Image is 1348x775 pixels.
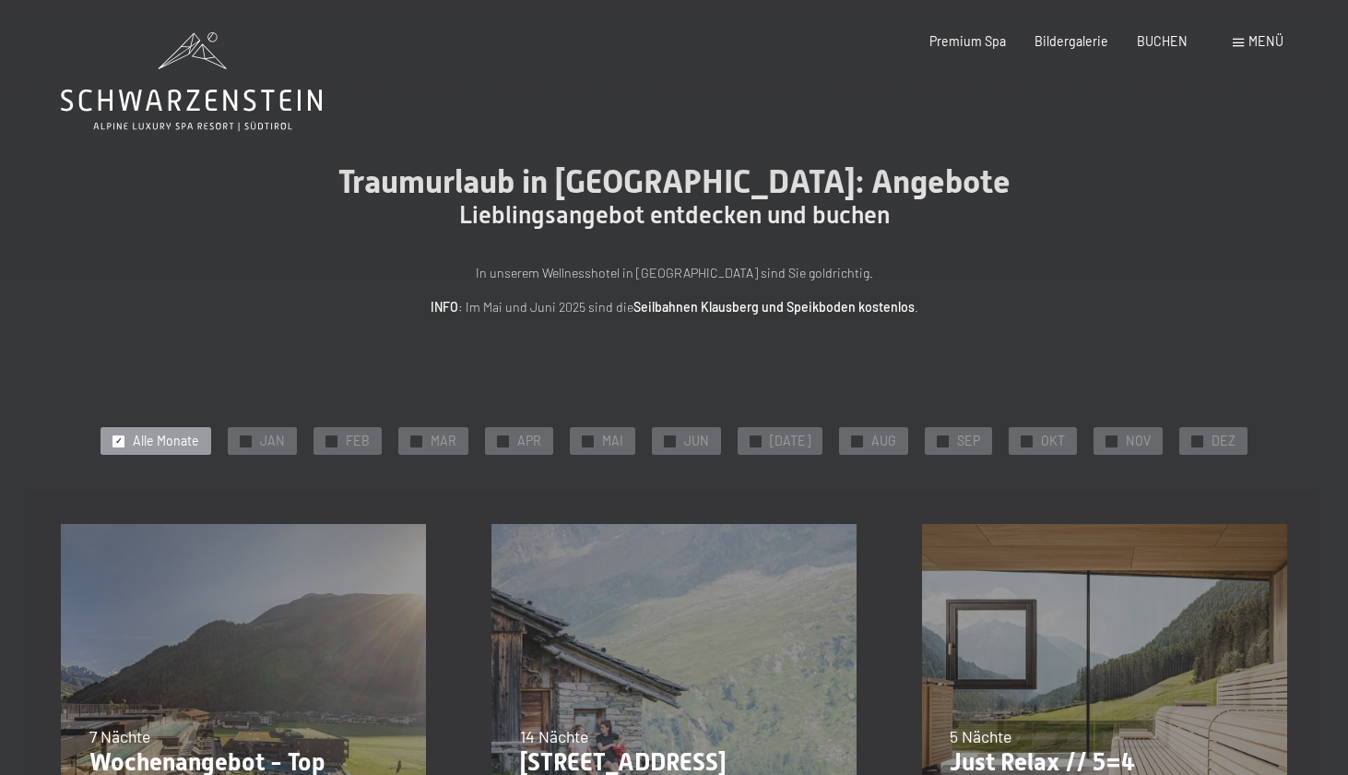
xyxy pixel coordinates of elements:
span: ✓ [854,435,861,447]
span: ✓ [413,435,420,447]
span: JAN [260,432,285,450]
span: ✓ [667,435,674,447]
strong: INFO [431,299,458,315]
span: Traumurlaub in [GEOGRAPHIC_DATA]: Angebote [338,162,1011,200]
span: ✓ [1193,435,1200,447]
span: ✓ [242,435,250,447]
span: SEP [957,432,980,450]
span: Lieblingsangebot entdecken und buchen [459,201,890,229]
span: MAR [431,432,456,450]
p: : Im Mai und Juni 2025 sind die . [268,297,1080,318]
span: NOV [1126,432,1151,450]
a: Premium Spa [929,33,1006,49]
span: JUN [684,432,709,450]
span: ✓ [115,435,123,447]
span: ✓ [1023,435,1030,447]
span: ✓ [328,435,336,447]
a: Bildergalerie [1035,33,1108,49]
span: DEZ [1212,432,1236,450]
span: ✓ [1107,435,1115,447]
span: FEB [346,432,370,450]
span: 7 Nächte [89,726,150,746]
span: Menü [1248,33,1283,49]
span: OKT [1041,432,1065,450]
span: 5 Nächte [950,726,1011,746]
span: Alle Monate [133,432,199,450]
strong: Seilbahnen Klausberg und Speikboden kostenlos [633,299,915,315]
p: In unserem Wellnesshotel in [GEOGRAPHIC_DATA] sind Sie goldrichtig. [268,263,1080,284]
span: [DATE] [770,432,810,450]
a: BUCHEN [1137,33,1188,49]
span: AUG [871,432,896,450]
span: ✓ [752,435,760,447]
span: 14 Nächte [520,726,588,746]
span: ✓ [939,435,946,447]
